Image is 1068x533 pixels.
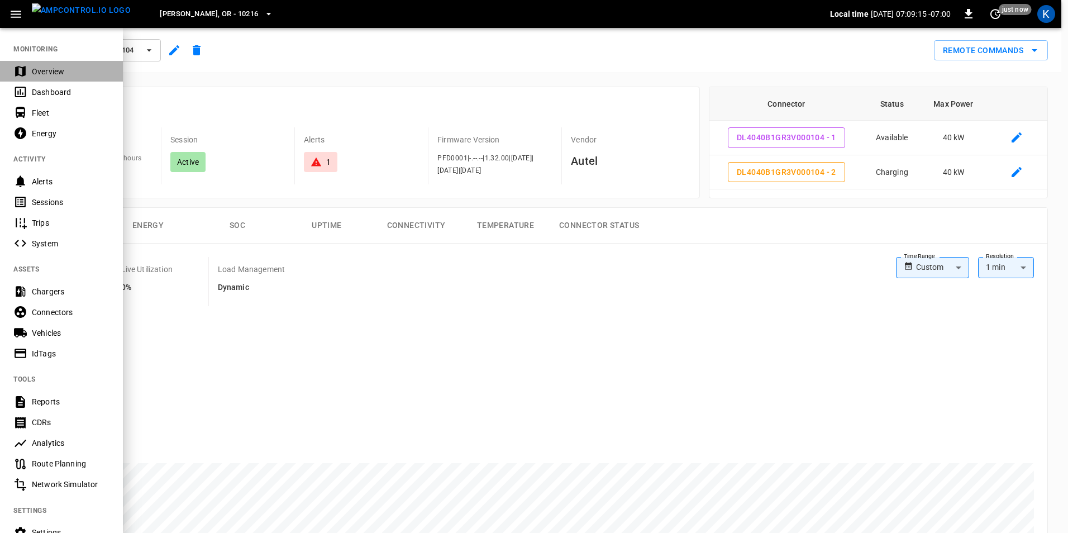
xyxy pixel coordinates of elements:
div: Sessions [32,197,109,208]
div: Reports [32,396,109,407]
div: Fleet [32,107,109,118]
div: Vehicles [32,327,109,339]
div: CDRs [32,417,109,428]
p: Local time [830,8,869,20]
div: Energy [32,128,109,139]
div: Trips [32,217,109,229]
div: IdTags [32,348,109,359]
div: profile-icon [1037,5,1055,23]
div: Analytics [32,437,109,449]
button: set refresh interval [986,5,1004,23]
div: Alerts [32,176,109,187]
p: [DATE] 07:09:15 -07:00 [871,8,951,20]
div: Connectors [32,307,109,318]
span: just now [999,4,1032,15]
div: System [32,238,109,249]
div: Overview [32,66,109,77]
div: Dashboard [32,87,109,98]
div: Chargers [32,286,109,297]
div: Network Simulator [32,479,109,490]
span: [PERSON_NAME], OR - 10216 [160,8,258,21]
div: Route Planning [32,458,109,469]
img: ampcontrol.io logo [32,3,131,17]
